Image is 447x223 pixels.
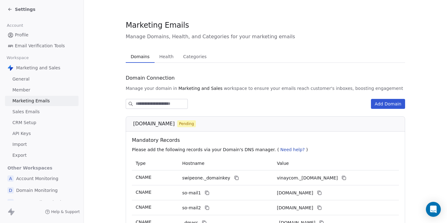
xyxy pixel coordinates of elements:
span: Marketing Emails [12,98,50,104]
div: Open Intercom Messenger [426,202,441,217]
span: Spam Email Monitoring [16,199,67,205]
span: Other Workspaces [5,163,55,173]
span: Marketing Emails [126,21,189,30]
a: Email Verification Tools [5,41,79,51]
a: Marketing Emails [5,96,79,106]
span: Categories [181,52,209,61]
button: Add Domain [371,99,405,109]
a: Profile [5,30,79,40]
span: Import [12,141,27,148]
span: Pending [179,121,194,127]
img: Swipe%20One%20Logo%201-1.svg [7,65,14,71]
span: API Keys [12,130,31,137]
span: Mandatory Records [132,137,401,144]
span: vinaycom2.swipeone.email [277,205,313,211]
a: CRM Setup [5,118,79,128]
span: swipeone._domainkey [182,175,230,181]
span: Domain Connection [126,74,175,82]
span: Profile [15,32,29,38]
span: Domains [128,52,152,61]
span: Export [12,152,27,159]
span: Marketing and Sales [178,85,223,91]
a: Import [5,139,79,150]
p: Please add the following records via your Domain's DNS manager. ( ) [132,146,401,153]
a: Export [5,150,79,160]
span: Value [277,161,289,166]
span: Manage your domain in [126,85,177,91]
span: General [12,76,29,82]
span: so-mail2 [182,205,201,211]
span: Need help? [280,147,305,152]
a: Sales Emails [5,107,79,117]
span: S [7,199,14,205]
span: Help & Support [51,209,80,214]
a: Settings [7,6,35,12]
span: CRM Setup [12,119,36,126]
span: Workspace [4,53,31,63]
span: Email Verification Tools [15,43,65,49]
p: Type [136,160,175,167]
span: Member [12,87,30,93]
a: General [5,74,79,84]
span: D [7,187,14,193]
span: Hostname [182,161,205,166]
span: CNAME [136,190,151,195]
span: Settings [15,6,35,12]
span: Health [157,52,176,61]
span: vinaycom._domainkey.swipeone.email [277,175,338,181]
span: A [7,175,14,182]
span: Manage Domains, Health, and Categories for your marketing emails [126,33,405,40]
span: CNAME [136,205,151,210]
span: Marketing and Sales [16,65,60,71]
span: Account [4,21,26,30]
span: Domain Monitoring [16,187,58,193]
span: [DOMAIN_NAME] [133,120,175,128]
span: Sales Emails [12,109,40,115]
a: API Keys [5,128,79,139]
span: customer's inboxes, boosting engagement [311,85,403,91]
span: so-mail1 [182,190,201,196]
span: vinaycom1.swipeone.email [277,190,313,196]
a: Help & Support [45,209,80,214]
span: workspace to ensure your emails reach [224,85,309,91]
span: CNAME [136,175,151,180]
span: Account Monitoring [16,175,58,182]
a: Member [5,85,79,95]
